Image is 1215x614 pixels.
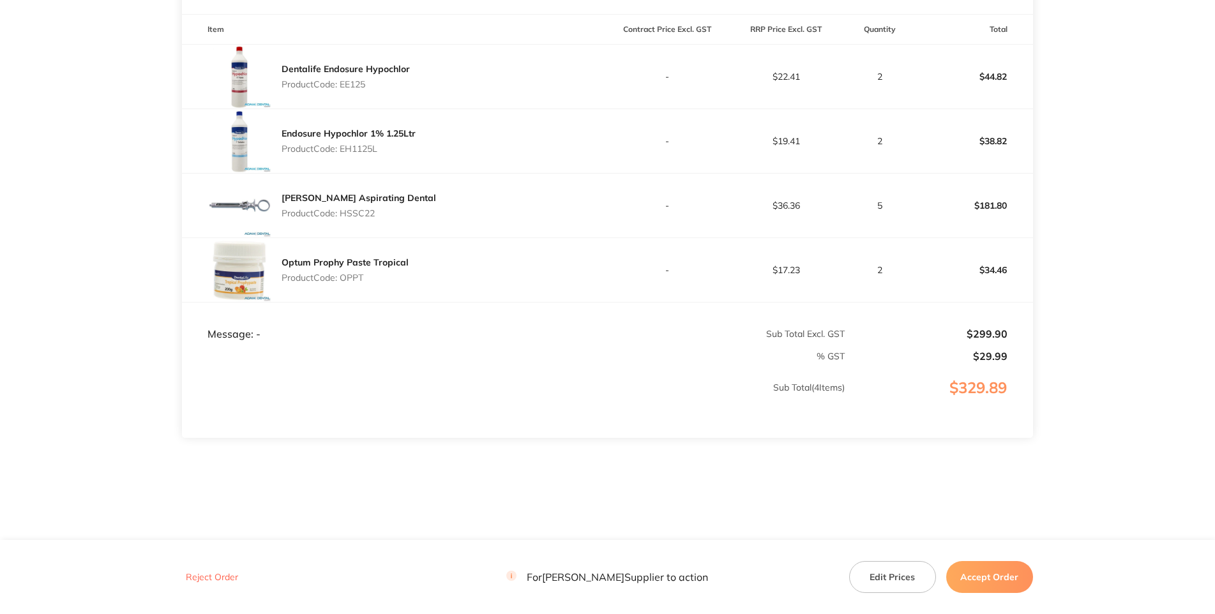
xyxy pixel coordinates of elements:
button: Reject Order [182,571,242,583]
p: $299.90 [846,328,1007,340]
a: Optum Prophy Paste Tropical [282,257,409,268]
p: Product Code: HSSC22 [282,208,436,218]
p: 2 [846,71,913,82]
p: % GST [183,351,845,361]
img: c3FwdmFhdQ [208,45,271,109]
p: Product Code: EH1125L [282,144,416,154]
th: Item [182,15,607,45]
p: - [608,71,726,82]
p: 2 [846,265,913,275]
img: bm4zcDdxeQ [208,174,271,237]
img: dTFnODIxcQ [208,109,271,173]
p: Product Code: EE125 [282,79,410,89]
p: Product Code: OPPT [282,273,409,283]
p: $29.99 [846,350,1007,362]
p: $34.46 [914,255,1032,285]
p: - [608,200,726,211]
p: 5 [846,200,913,211]
p: Sub Total Excl. GST [608,329,845,339]
a: Dentalife Endosure Hypochlor [282,63,410,75]
p: - [608,265,726,275]
p: $181.80 [914,190,1032,221]
button: Accept Order [946,561,1033,593]
th: RRP Price Excl. GST [727,15,845,45]
img: NmFvOW51ag [208,238,271,302]
p: $44.82 [914,61,1032,92]
td: Message: - [182,302,607,340]
p: $329.89 [846,379,1032,423]
p: $38.82 [914,126,1032,156]
p: $17.23 [727,265,845,275]
p: $36.36 [727,200,845,211]
p: Sub Total ( 4 Items) [183,382,845,418]
a: Endosure Hypochlor 1% 1.25Ltr [282,128,416,139]
p: 2 [846,136,913,146]
th: Total [914,15,1033,45]
p: $19.41 [727,136,845,146]
a: [PERSON_NAME] Aspirating Dental [282,192,436,204]
p: For [PERSON_NAME] Supplier to action [506,571,708,583]
th: Quantity [845,15,914,45]
p: $22.41 [727,71,845,82]
th: Contract Price Excl. GST [608,15,727,45]
p: - [608,136,726,146]
button: Edit Prices [849,561,936,593]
